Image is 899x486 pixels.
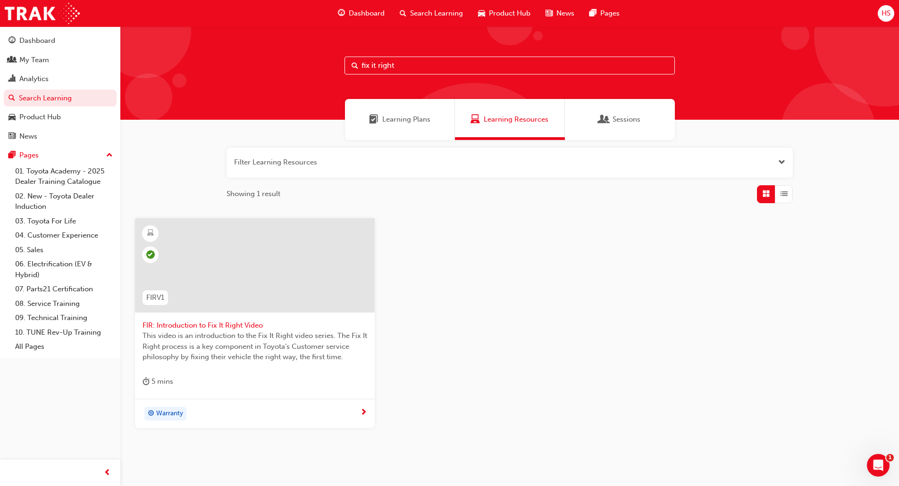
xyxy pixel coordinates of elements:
[19,35,55,46] div: Dashboard
[538,4,582,23] a: news-iconNews
[613,114,640,125] span: Sessions
[19,55,49,66] div: My Team
[11,339,117,354] a: All Pages
[4,70,117,88] a: Analytics
[4,108,117,126] a: Product Hub
[600,8,620,19] span: Pages
[392,4,471,23] a: search-iconSearch Learning
[8,37,16,45] span: guage-icon
[478,8,485,19] span: car-icon
[11,257,117,282] a: 06. Electrification (EV & Hybrid)
[455,99,565,140] a: Learning ResourcesLearning Resources
[11,325,117,340] a: 10. TUNE Rev-Up Training
[19,150,39,161] div: Pages
[19,112,61,123] div: Product Hub
[106,149,113,162] span: up-icon
[148,408,154,420] span: target-icon
[8,113,16,122] span: car-icon
[143,376,150,387] span: duration-icon
[11,228,117,243] a: 04. Customer Experience
[882,8,891,19] span: HS
[345,99,455,140] a: Learning PlansLearning Plans
[4,128,117,145] a: News
[781,189,788,199] span: List
[867,454,890,477] iframe: Intercom live chat
[349,8,385,19] span: Dashboard
[135,218,375,428] a: FIRV1FIR: Introduction to Fix It Right VideoThis video is an introduction to the Fix It Right vid...
[489,8,530,19] span: Product Hub
[589,8,597,19] span: pages-icon
[360,409,367,417] span: next-icon
[8,94,15,103] span: search-icon
[4,32,117,49] a: Dashboard
[344,57,675,74] input: Search...
[8,132,16,141] span: news-icon
[146,250,155,259] span: learningRecordVerb_COMPLETE-icon
[886,454,894,461] span: 1
[338,8,345,19] span: guage-icon
[4,147,117,164] button: Pages
[484,114,548,125] span: Learning Resources
[546,8,553,19] span: news-icon
[19,74,49,84] div: Analytics
[471,114,480,125] span: Learning Resources
[19,131,37,142] div: News
[143,330,367,362] span: This video is an introduction to the Fix It Right video series. The Fix It Right process is a key...
[143,320,367,331] span: FIR: Introduction to Fix It Right Video
[778,157,785,168] button: Open the filter
[400,8,406,19] span: search-icon
[763,189,770,199] span: Grid
[556,8,574,19] span: News
[146,292,164,303] span: FIRV1
[878,5,894,22] button: HS
[227,189,280,199] span: Showing 1 result
[330,4,392,23] a: guage-iconDashboard
[382,114,430,125] span: Learning Plans
[147,227,154,239] span: learningResourceType_ELEARNING-icon
[11,311,117,325] a: 09. Technical Training
[8,151,16,160] span: pages-icon
[352,60,358,71] span: Search
[369,114,378,125] span: Learning Plans
[11,189,117,214] a: 02. New - Toyota Dealer Induction
[11,243,117,257] a: 05. Sales
[410,8,463,19] span: Search Learning
[4,30,117,147] button: DashboardMy TeamAnalyticsSearch LearningProduct HubNews
[8,75,16,83] span: chart-icon
[8,56,16,65] span: people-icon
[11,164,117,189] a: 01. Toyota Academy - 2025 Dealer Training Catalogue
[4,90,117,107] a: Search Learning
[582,4,627,23] a: pages-iconPages
[11,214,117,229] a: 03. Toyota For Life
[599,114,609,125] span: Sessions
[104,467,111,479] span: prev-icon
[5,3,80,24] img: Trak
[4,51,117,69] a: My Team
[143,376,173,387] div: 5 mins
[156,408,183,419] span: Warranty
[11,282,117,297] a: 07. Parts21 Certification
[11,297,117,311] a: 08. Service Training
[565,99,675,140] a: SessionsSessions
[471,4,538,23] a: car-iconProduct Hub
